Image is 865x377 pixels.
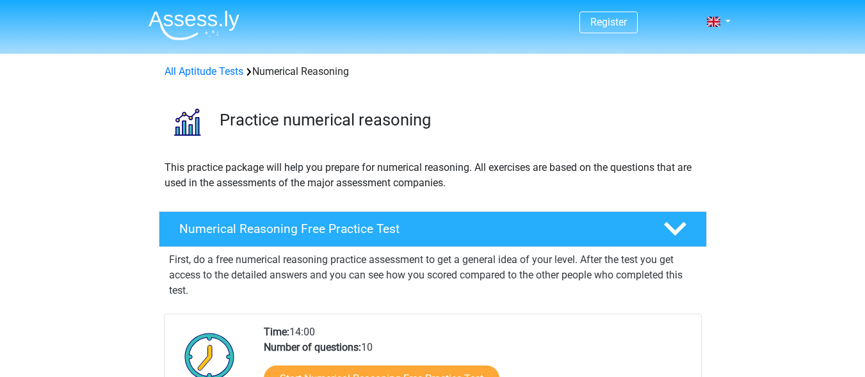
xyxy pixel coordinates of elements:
[590,16,627,28] a: Register
[154,211,712,247] a: Numerical Reasoning Free Practice Test
[179,221,643,236] h4: Numerical Reasoning Free Practice Test
[165,160,701,191] p: This practice package will help you prepare for numerical reasoning. All exercises are based on t...
[169,252,697,298] p: First, do a free numerical reasoning practice assessment to get a general idea of your level. Aft...
[149,10,239,40] img: Assessly
[264,326,289,338] b: Time:
[159,95,214,149] img: numerical reasoning
[264,341,361,353] b: Number of questions:
[159,64,706,79] div: Numerical Reasoning
[220,110,697,130] h3: Practice numerical reasoning
[165,65,243,77] a: All Aptitude Tests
